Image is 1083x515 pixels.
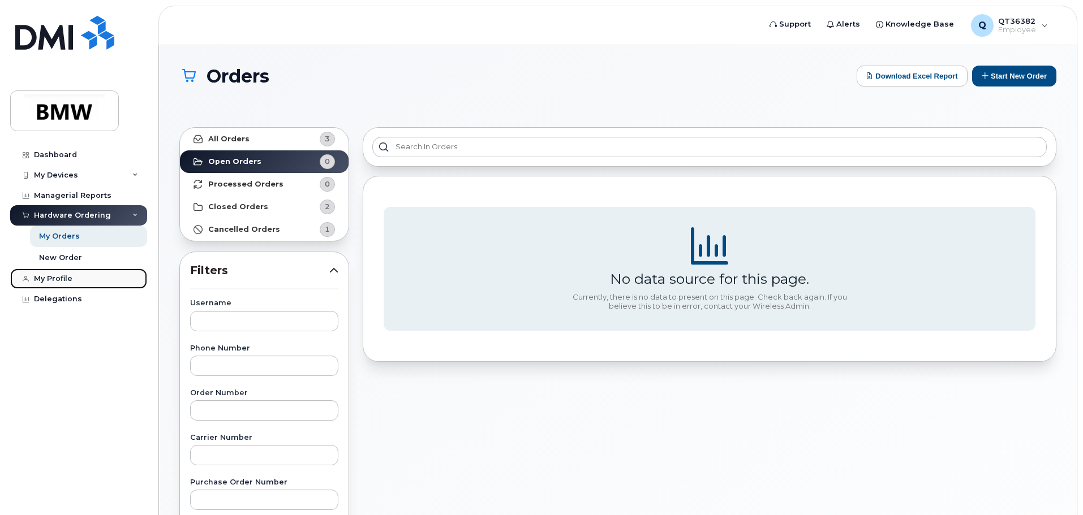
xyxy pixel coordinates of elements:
strong: Open Orders [208,157,261,166]
button: Download Excel Report [857,66,968,86]
span: 2 [325,201,330,212]
strong: Processed Orders [208,180,283,189]
a: All Orders3 [180,128,349,150]
label: Carrier Number [190,434,338,442]
span: Orders [207,66,269,86]
a: Cancelled Orders1 [180,218,349,241]
span: 3 [325,133,330,144]
span: 0 [325,179,330,189]
label: Purchase Order Number [190,479,338,486]
div: Currently, there is no data to present on this page. Check back again. If you believe this to be ... [568,293,851,310]
a: Closed Orders2 [180,196,349,218]
span: Filters [190,262,329,279]
strong: All Orders [208,135,250,144]
iframe: Messenger Launcher [1034,466,1075,507]
input: Search in orders [372,137,1047,157]
label: Username [190,300,338,307]
button: Start New Order [972,66,1056,86]
strong: Closed Orders [208,202,268,211]
label: Order Number [190,390,338,397]
span: 1 [325,224,330,235]
div: No data source for this page. [610,270,809,287]
strong: Cancelled Orders [208,225,280,234]
span: 0 [325,156,330,167]
a: Open Orders0 [180,150,349,173]
a: Processed Orders0 [180,173,349,196]
label: Phone Number [190,345,338,352]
